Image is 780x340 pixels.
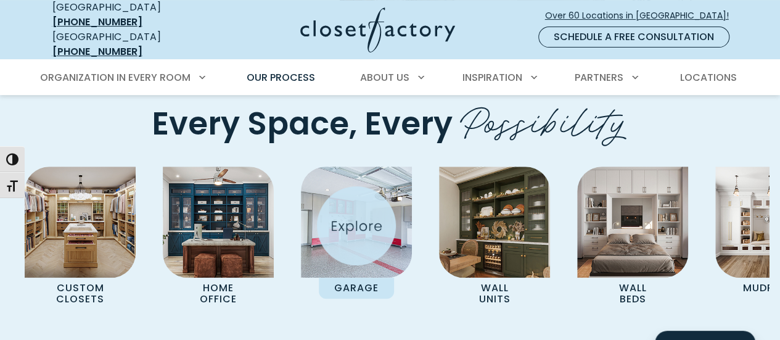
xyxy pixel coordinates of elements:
[457,278,532,310] p: Wall Units
[577,167,688,278] img: Wall Bed
[439,167,550,278] img: Wall unit
[163,167,274,278] img: Home Office featuring desk and custom cabinetry
[679,70,736,85] span: Locations
[575,70,623,85] span: Partners
[564,167,702,310] a: Wall Bed Wall Beds
[300,7,455,52] img: Closet Factory Logo
[247,70,315,85] span: Our Process
[52,30,203,59] div: [GEOGRAPHIC_DATA]
[43,278,118,310] p: Custom Closets
[545,9,739,22] span: Over 60 Locations in [GEOGRAPHIC_DATA]!
[52,44,142,59] a: [PHONE_NUMBER]
[595,278,670,310] p: Wall Beds
[301,167,412,278] img: Garage Cabinets
[152,101,357,146] span: Every Space,
[319,278,394,299] p: Garage
[460,88,628,147] span: Possibility
[52,15,142,29] a: [PHONE_NUMBER]
[462,70,522,85] span: Inspiration
[287,167,425,299] a: Garage Cabinets Garage
[181,278,256,310] p: Home Office
[364,101,453,146] span: Every
[538,27,729,48] a: Schedule a Free Consultation
[40,70,191,85] span: Organization in Every Room
[149,167,287,310] a: Home Office featuring desk and custom cabinetry Home Office
[360,70,409,85] span: About Us
[544,5,739,27] a: Over 60 Locations in [GEOGRAPHIC_DATA]!
[11,167,149,310] a: Custom Closet with island Custom Closets
[31,60,749,95] nav: Primary Menu
[425,167,564,310] a: Wall unit Wall Units
[25,167,136,278] img: Custom Closet with island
